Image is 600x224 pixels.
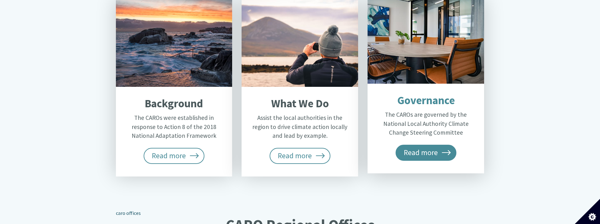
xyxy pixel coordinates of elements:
p: The CAROs were established in response to Action 8 of the 2018 National Adaptation Framework [125,113,223,140]
h2: Governance [377,94,475,107]
p: Assist the local authorities in the region to drive climate action locally and lead by example. [251,113,349,140]
span: Read more [396,145,457,160]
span: Read more [144,148,205,164]
p: The CAROs are governed by the National Local Authority Climate Change Steering Committee [377,110,475,137]
button: Set cookie preferences [575,199,600,224]
h2: What We Do [251,97,349,110]
a: caro offices [116,210,141,216]
h2: Background [125,97,223,110]
span: Read more [270,148,331,164]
